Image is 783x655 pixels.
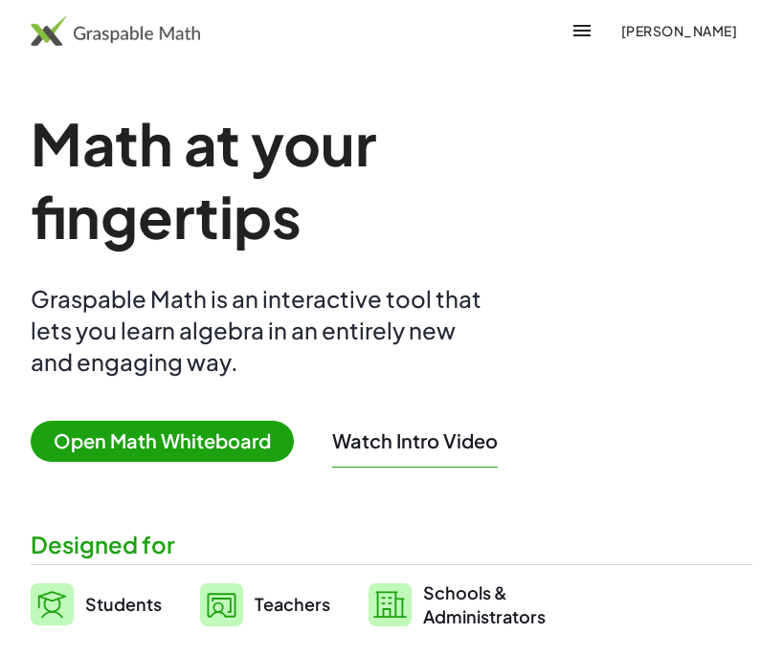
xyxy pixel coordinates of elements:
[332,428,498,453] button: Watch Intro Video
[369,583,412,626] img: svg%3e
[31,283,490,378] div: Graspable Math is an interactive tool that lets you learn algebra in an entirely new and engaging...
[605,13,752,48] button: [PERSON_NAME]
[200,580,330,628] a: Teachers
[200,583,243,626] img: svg%3e
[85,593,162,615] span: Students
[369,580,546,628] a: Schools &Administrators
[31,107,639,252] h1: Math at your fingertips
[31,421,294,462] span: Open Math Whiteboard
[423,580,546,628] span: Schools & Administrators
[255,593,330,615] span: Teachers
[31,583,74,625] img: svg%3e
[31,580,162,628] a: Students
[31,529,752,560] div: Designed for
[620,22,737,39] span: [PERSON_NAME]
[31,432,309,452] a: Open Math Whiteboard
